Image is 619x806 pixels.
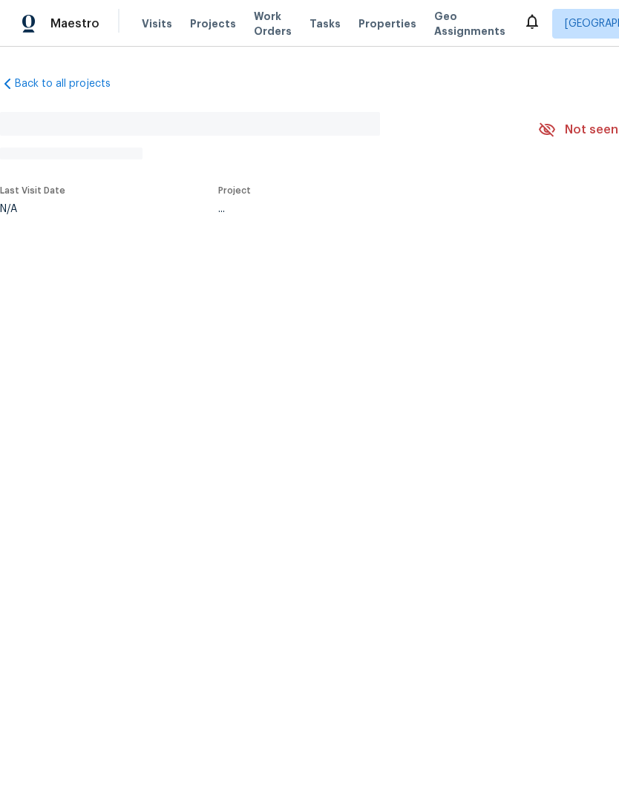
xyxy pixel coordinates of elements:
[254,9,292,39] span: Work Orders
[218,186,251,195] span: Project
[218,204,503,214] div: ...
[190,16,236,31] span: Projects
[142,16,172,31] span: Visits
[50,16,99,31] span: Maestro
[434,9,505,39] span: Geo Assignments
[309,19,341,29] span: Tasks
[358,16,416,31] span: Properties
